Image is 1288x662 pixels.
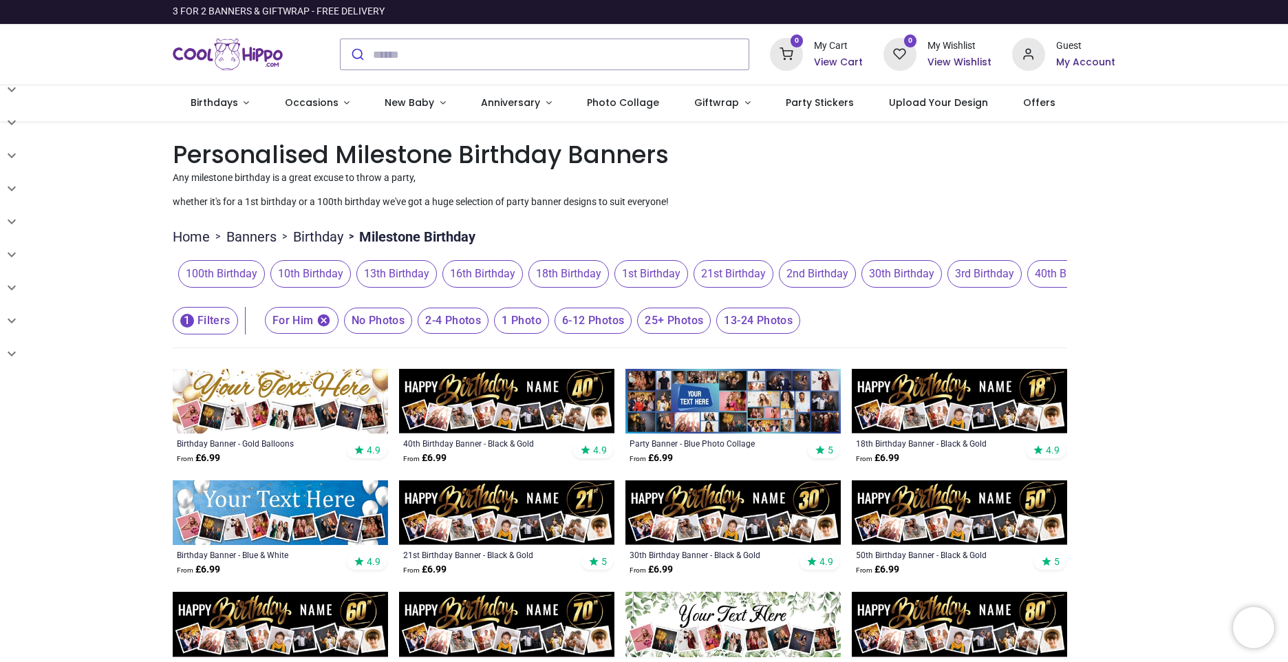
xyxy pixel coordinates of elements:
span: > [343,230,359,244]
div: 50th Birthday Banner - Black & Gold [856,549,1022,560]
h1: Personalised Milestone Birthday Banners [173,138,1115,171]
button: 40th Birthday [1022,260,1108,288]
span: 100th Birthday [178,260,265,288]
span: No Photos [344,308,413,334]
span: From [630,455,646,462]
span: 4.9 [367,444,380,456]
img: Personalised Happy 30th Birthday Banner - Black & Gold - Custom Name & 9 Photo Upload [625,480,841,545]
div: 18th Birthday Banner - Black & Gold [856,438,1022,449]
strong: £ 6.99 [630,563,673,577]
strong: £ 6.99 [177,563,220,577]
a: 30th Birthday Banner - Black & Gold [630,549,795,560]
span: 6-12 Photos [555,308,632,334]
div: My Cart [814,39,863,53]
span: 13-24 Photos [716,308,800,334]
button: 21st Birthday [688,260,773,288]
button: 100th Birthday [173,260,265,288]
strong: £ 6.99 [403,563,447,577]
a: Anniversary [463,85,569,121]
strong: £ 6.99 [856,563,899,577]
span: 5 [1054,555,1060,568]
span: From [177,455,193,462]
img: Personalised Happy 18th Birthday Banner - Black & Gold - Custom Name & 9 Photo Upload [852,369,1067,434]
button: 30th Birthday [856,260,942,288]
iframe: Customer reviews powered by Trustpilot [826,5,1115,19]
a: 0 [770,48,803,59]
span: Anniversary [481,96,540,109]
span: Upload Your Design [889,96,988,109]
span: 18th Birthday [528,260,609,288]
span: From [856,455,872,462]
sup: 0 [791,34,804,47]
li: Milestone Birthday [343,227,475,246]
img: Personalised Party Banner - Blue Photo Collage - Custom Text & 30 Photo Upload [625,369,841,434]
a: Home [173,227,210,246]
span: 1st Birthday [614,260,688,288]
span: From [403,566,420,574]
button: 16th Birthday [437,260,523,288]
img: Personalised Happy 80th Birthday Banner - Black & Gold - Custom Name & 9 Photo Upload [852,592,1067,656]
div: 40th Birthday Banner - Black & Gold [403,438,569,449]
span: 10th Birthday [270,260,351,288]
span: Photo Collage [587,96,659,109]
a: View Cart [814,56,863,70]
button: 1st Birthday [609,260,688,288]
a: My Account [1056,56,1115,70]
button: Submit [341,39,373,70]
span: 21st Birthday [694,260,773,288]
span: 25+ Photos [637,308,711,334]
span: 4.9 [367,555,380,568]
strong: £ 6.99 [403,451,447,465]
span: Party Stickers [786,96,854,109]
span: Offers [1023,96,1055,109]
span: 40th Birthday [1027,260,1108,288]
img: Personalised Happy 40th Birthday Banner - Black & Gold - Custom Name & 9 Photo Upload [399,369,614,434]
span: 1 [180,314,193,328]
a: Banners [226,227,277,246]
p: Any milestone birthday is a great excuse to throw a party, [173,171,1115,185]
a: Birthday Banner - Blue & White [177,549,343,560]
button: 3rd Birthday [942,260,1022,288]
div: 21st Birthday Banner - Black & Gold [403,549,569,560]
a: Logo of Cool Hippo [173,35,283,74]
span: 3rd Birthday [947,260,1022,288]
span: Birthdays [191,96,238,109]
button: 10th Birthday [265,260,351,288]
img: Personalised Happy Birthday Banner - Gold Balloons - 9 Photo Upload [173,369,388,434]
span: 4.9 [1046,444,1060,456]
span: 13th Birthday [356,260,437,288]
span: 30th Birthday [861,260,942,288]
div: 3 FOR 2 BANNERS & GIFTWRAP - FREE DELIVERY [173,5,385,19]
span: 4.9 [593,444,607,456]
span: Occasions [285,96,339,109]
p: whether it's for a 1st birthday or a 100th birthday we've got a huge selection of party banner de... [173,195,1115,209]
a: Birthday Banner - Gold Balloons [177,438,343,449]
a: New Baby [367,85,464,121]
span: 5 [601,555,607,568]
a: Birthdays [173,85,267,121]
span: From [630,566,646,574]
span: For Him [265,307,339,334]
a: Party Banner - Blue Photo Collage [630,438,795,449]
iframe: Brevo live chat [1233,607,1274,648]
span: 4.9 [819,555,833,568]
span: 2nd Birthday [779,260,856,288]
img: Personalised Hen Do Banner - Bride To Be - 9 Photo Upload [625,592,841,656]
span: Giftwrap [694,96,739,109]
span: 2-4 Photos [418,308,489,334]
span: 5 [828,444,833,456]
img: Personalised Happy 70th Birthday Banner - Black & Gold - Custom Name & 9 Photo Upload [399,592,614,656]
img: Personalised Happy Birthday Banner - Blue & White - 9 Photo Upload [173,480,388,545]
button: 18th Birthday [523,260,609,288]
span: 16th Birthday [442,260,523,288]
a: View Wishlist [927,56,991,70]
strong: £ 6.99 [630,451,673,465]
div: My Wishlist [927,39,991,53]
